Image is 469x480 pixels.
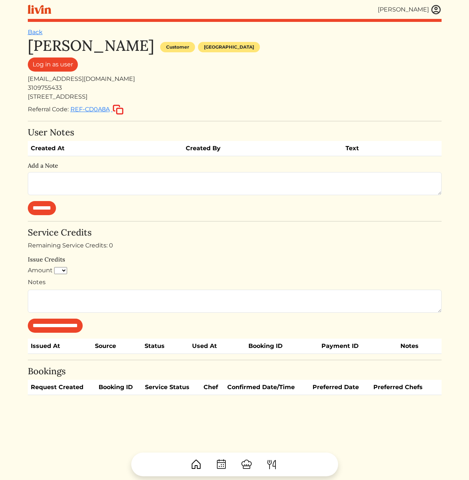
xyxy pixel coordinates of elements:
h4: Service Credits [28,227,442,238]
label: Amount [28,266,53,275]
th: Service Status [142,380,201,395]
th: Payment ID [318,339,397,354]
th: Created At [28,141,183,156]
th: Confirmed Date/Time [224,380,310,395]
th: Text [343,141,418,156]
h4: Bookings [28,366,442,377]
label: Notes [28,278,46,287]
th: Notes [397,339,442,354]
th: Issued At [28,339,92,354]
h6: Add a Note [28,162,442,169]
button: REF-CD0A8A [70,104,124,115]
a: Back [28,29,43,36]
th: Request Created [28,380,96,395]
th: Status [142,339,189,354]
th: Booking ID [96,380,142,395]
div: Remaining Service Credits: 0 [28,241,442,250]
th: Preferred Date [310,380,370,395]
img: House-9bf13187bcbb5817f509fe5e7408150f90897510c4275e13d0d5fca38e0b5951.svg [190,458,202,470]
th: Source [92,339,142,354]
div: [STREET_ADDRESS] [28,92,442,101]
div: [PERSON_NAME] [378,5,429,14]
img: ChefHat-a374fb509e4f37eb0702ca99f5f64f3b6956810f32a249b33092029f8484b388.svg [241,458,252,470]
th: Created By [183,141,343,156]
h6: Issue Credits [28,256,442,263]
div: [EMAIL_ADDRESS][DOMAIN_NAME] [28,75,442,83]
th: Used At [189,339,245,354]
h4: User Notes [28,127,442,138]
img: user_account-e6e16d2ec92f44fc35f99ef0dc9cddf60790bfa021a6ecb1c896eb5d2907b31c.svg [430,4,442,15]
th: Booking ID [245,339,319,354]
span: Referral Code: [28,106,69,113]
div: [GEOGRAPHIC_DATA] [198,42,260,52]
th: Preferred Chefs [370,380,435,395]
img: copy-c88c4d5ff2289bbd861d3078f624592c1430c12286b036973db34a3c10e19d95.svg [113,105,123,115]
h1: [PERSON_NAME] [28,37,154,55]
th: Chef [201,380,224,395]
img: CalendarDots-5bcf9d9080389f2a281d69619e1c85352834be518fbc73d9501aef674afc0d57.svg [215,458,227,470]
a: Log in as user [28,57,78,72]
span: REF-CD0A8A [70,106,110,113]
div: Customer [160,42,195,52]
img: ForkKnife-55491504ffdb50bab0c1e09e7649658475375261d09fd45db06cec23bce548bf.svg [266,458,278,470]
img: livin-logo-a0d97d1a881af30f6274990eb6222085a2533c92bbd1e4f22c21b4f0d0e3210c.svg [28,5,51,14]
div: 3109755433 [28,83,442,92]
